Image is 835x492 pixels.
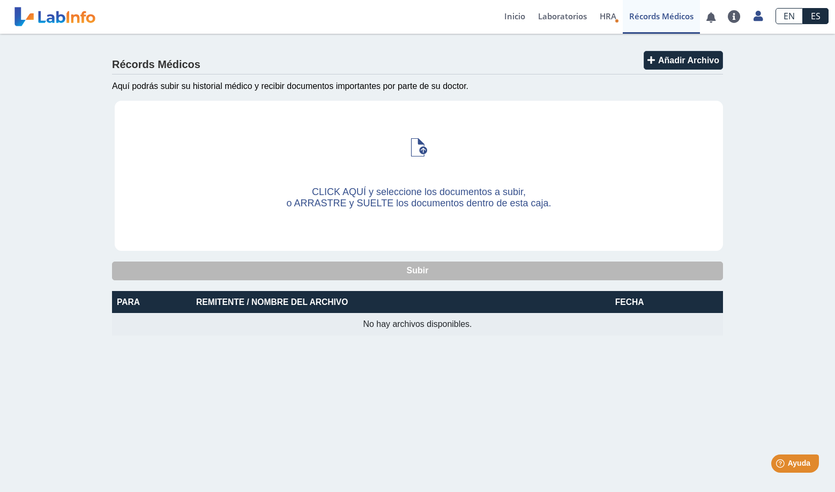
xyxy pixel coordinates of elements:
span: No hay archivos disponibles. [363,319,472,329]
button: Añadir Archivo [644,51,723,70]
span: o ARRASTRE y SUELTE los documentos dentro de esta caja. [287,198,551,208]
a: ES [803,8,829,24]
a: EN [776,8,803,24]
span: CLICK AQUÍ y seleccione los documentos a subir, [312,187,526,197]
h4: Récords Médicos [112,58,200,71]
button: Subir [112,262,723,280]
iframe: Help widget launcher [740,450,823,480]
span: Añadir Archivo [658,56,719,65]
th: Para [112,291,191,313]
th: Fecha [583,291,676,313]
span: HRA [600,11,616,21]
th: Remitente / Nombre del Archivo [191,291,583,313]
span: Aquí podrás subir su historial médico y recibir documentos importantes por parte de su doctor. [112,81,468,91]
